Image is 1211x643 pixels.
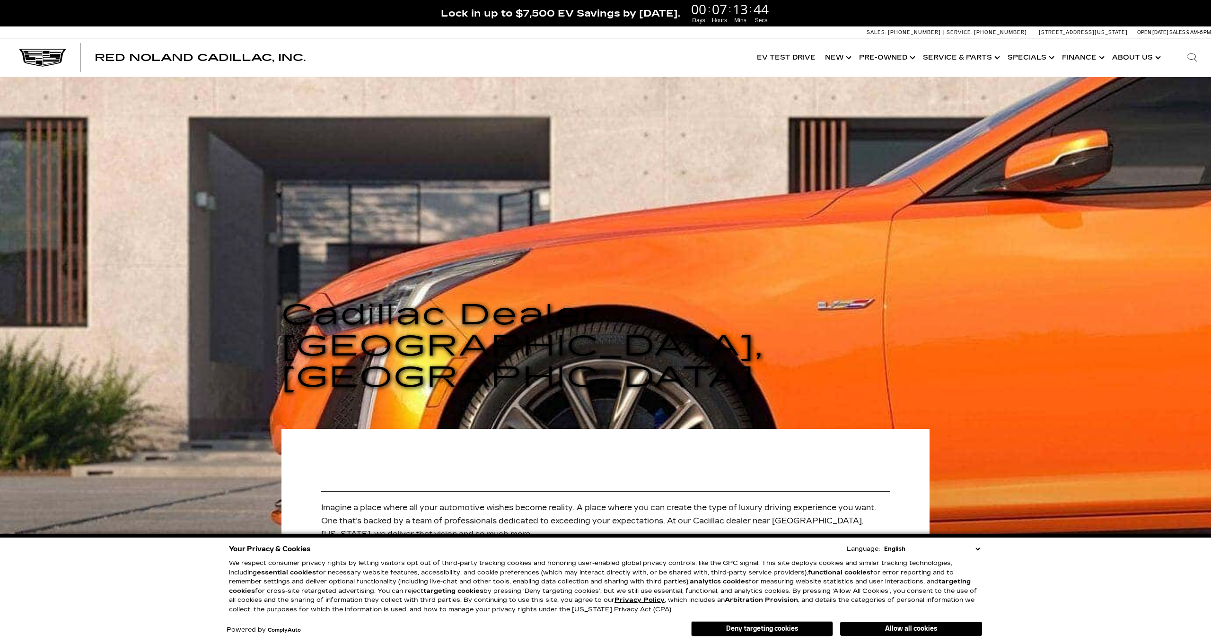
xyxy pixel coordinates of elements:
[888,29,941,35] span: [PHONE_NUMBER]
[321,501,890,541] p: Imagine a place where all your automotive wishes become reality. A place where you can create the...
[227,627,301,633] div: Powered by
[711,2,728,16] span: 07
[1195,5,1206,16] a: Close
[867,30,943,35] a: Sales: [PHONE_NUMBER]
[281,298,763,394] span: Cadillac Dealer [GEOGRAPHIC_DATA], [GEOGRAPHIC_DATA]
[854,39,918,77] a: Pre-Owned
[749,2,752,16] span: :
[867,29,886,35] span: Sales:
[711,16,728,25] span: Hours
[974,29,1027,35] span: [PHONE_NUMBER]
[708,2,711,16] span: :
[1057,39,1107,77] a: Finance
[918,39,1003,77] a: Service & Parts
[1039,29,1128,35] a: [STREET_ADDRESS][US_STATE]
[229,578,971,595] strong: targeting cookies
[1137,29,1168,35] span: Open [DATE]
[1107,39,1164,77] a: About Us
[95,53,306,62] a: Red Noland Cadillac, Inc.
[725,596,798,604] strong: Arbitration Provision
[95,52,306,63] span: Red Noland Cadillac, Inc.
[728,2,731,16] span: :
[847,546,880,552] div: Language:
[19,49,66,67] img: Cadillac Dark Logo with Cadillac White Text
[1186,29,1211,35] span: 9 AM-6 PM
[441,7,680,19] span: Lock in up to $7,500 EV Savings by [DATE].
[752,16,770,25] span: Secs
[423,587,483,595] strong: targeting cookies
[229,542,311,556] span: Your Privacy & Cookies
[947,29,973,35] span: Service:
[840,622,982,636] button: Allow all cookies
[1169,29,1186,35] span: Sales:
[731,2,749,16] span: 13
[882,544,982,554] select: Language Select
[1003,39,1057,77] a: Specials
[808,569,870,576] strong: functional cookies
[752,2,770,16] span: 44
[731,16,749,25] span: Mins
[752,39,820,77] a: EV Test Drive
[690,2,708,16] span: 00
[820,39,854,77] a: New
[691,621,833,636] button: Deny targeting cookies
[268,627,301,633] a: ComplyAuto
[257,569,316,576] strong: essential cookies
[690,16,708,25] span: Days
[690,578,749,585] strong: analytics cookies
[614,596,665,604] a: Privacy Policy
[229,559,982,614] p: We respect consumer privacy rights by letting visitors opt out of third-party tracking cookies an...
[943,30,1029,35] a: Service: [PHONE_NUMBER]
